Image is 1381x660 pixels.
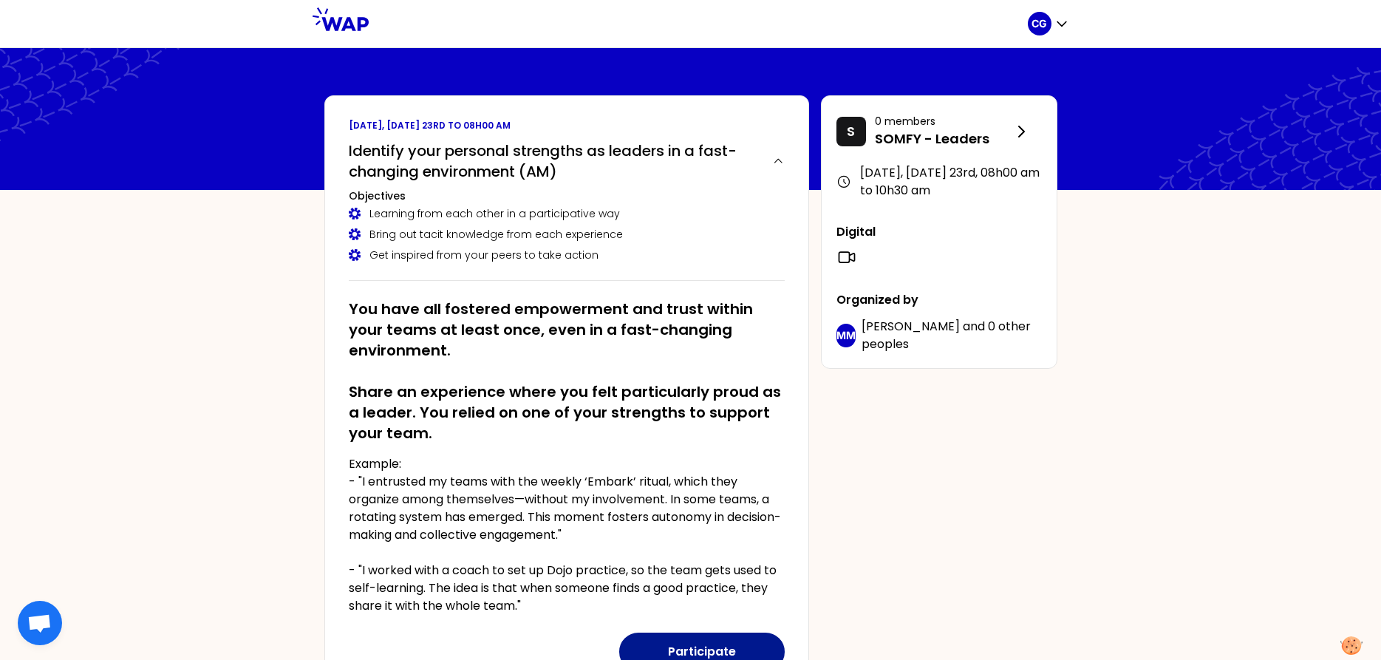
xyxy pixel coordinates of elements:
span: 0 other peoples [862,318,1031,353]
h2: Identify your personal strengths as leaders in a fast-changing environment (AM) [349,140,760,182]
div: [DATE], [DATE] 23rd , 08h00 am to 10h30 am [836,164,1042,200]
span: [PERSON_NAME] [862,318,960,335]
h3: Objectives [349,188,785,203]
p: [DATE], [DATE] 23rd to 08h00 am [349,120,785,132]
p: and [862,318,1042,353]
p: Digital [836,223,1042,241]
p: Organized by [836,291,1042,309]
p: Example: - "I entrusted my teams with the weekly ‘Embark’ ritual, which they organize among thems... [349,455,785,615]
p: SOMFY - Leaders [875,129,1012,149]
div: Bring out tacit knowledge from each experience [349,227,785,242]
button: Identify your personal strengths as leaders in a fast-changing environment (AM) [349,140,785,182]
div: Get inspired from your peers to take action [349,248,785,262]
p: 0 members [875,114,1012,129]
div: Learning from each other in a participative way [349,206,785,221]
p: CG [1032,16,1047,31]
button: CG [1028,12,1069,35]
div: Ouvrir le chat [18,601,62,645]
h2: You have all fostered empowerment and trust within your teams at least once, even in a fast-chang... [349,299,785,443]
p: MM [836,328,856,343]
p: S [847,121,855,142]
